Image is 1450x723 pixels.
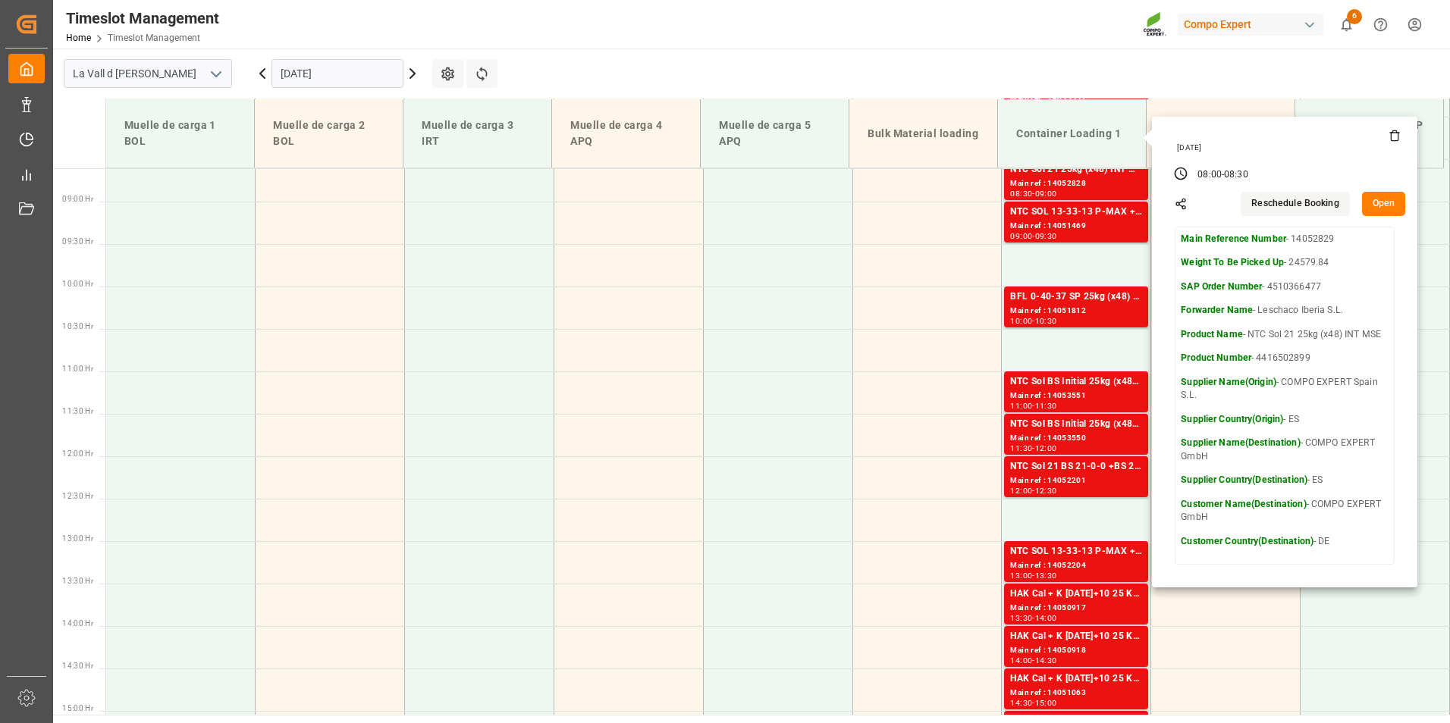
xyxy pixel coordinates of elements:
[1307,111,1431,155] div: Nitric Acid and DMPP Bulk silosunloading
[62,407,93,415] span: 11:30 Hr
[62,577,93,585] span: 13:30 Hr
[713,111,836,155] div: Muelle de carga 5 APQ
[1035,487,1057,494] div: 12:30
[1010,671,1142,687] div: HAK Cal + K [DATE]+10 25 Kg (x42) WW
[1364,8,1398,42] button: Help Center
[1172,142,1401,153] div: [DATE]
[66,33,91,43] a: Home
[271,59,403,88] input: DD.MM.YYYY
[1010,205,1142,220] div: NTC SOL 13-33-13 P-MAX +TE 25kg (x48) WW;NTC Sol 21 Fe 21-0-0 +Fe 25kg (x48) WW
[1181,352,1251,363] strong: Product Number
[1010,445,1032,452] div: 11:30
[1010,233,1032,239] div: 09:00
[1035,657,1057,664] div: 14:30
[1181,413,1389,427] p: - ES
[62,492,93,500] span: 12:30 Hr
[1032,700,1034,706] div: -
[1032,402,1034,409] div: -
[1143,11,1167,38] img: Screenshot%202023-09-29%20at%2010.02.21.png_1712312052.png
[1010,687,1142,700] div: Main ref : 14051063
[1010,587,1142,602] div: HAK Cal + K [DATE]+10 25 Kg (x42) WW
[1010,602,1142,615] div: Main ref : 14050917
[1181,280,1389,294] p: - 4510366477
[62,195,93,203] span: 09:00 Hr
[204,62,227,86] button: open menu
[1224,168,1248,182] div: 08:30
[1181,414,1283,424] strong: Supplier Country(Origin)
[62,619,93,628] span: 14:00 Hr
[1010,190,1032,197] div: 08:30
[118,111,242,155] div: Muelle de carga 1 BOL
[1010,305,1142,318] div: Main ref : 14051812
[62,662,93,670] span: 14:30 Hr
[1181,329,1243,340] strong: Product Name
[862,120,985,148] div: Bulk Material loading
[1010,459,1142,474] div: NTC Sol 21 BS 21-0-0 +BS 25kg (x48) WW
[1181,376,1389,402] p: - COMPO EXPERT Spain S.L.
[1032,233,1034,239] div: -
[1010,162,1142,177] div: NTC Sol 21 25kg (x48) INT MSE
[62,449,93,458] span: 12:00 Hr
[1181,281,1262,292] strong: SAP Order Number
[1010,290,1142,305] div: BFL 0-40-37 SP 25kg (x48) GEN
[1010,390,1142,402] div: Main ref : 14053551
[1010,220,1142,233] div: Main ref : 14051469
[1181,474,1389,487] p: - ES
[1181,233,1389,246] p: - 14052829
[62,237,93,246] span: 09:30 Hr
[1010,402,1032,409] div: 11:00
[1222,168,1224,182] div: -
[1035,700,1057,706] div: 15:00
[1010,544,1142,559] div: NTC SOL 13-33-13 P-MAX +TE 25kg (x48) WW
[62,280,93,288] span: 10:00 Hr
[1032,657,1034,664] div: -
[1181,535,1389,549] p: - DE
[1010,644,1142,657] div: Main ref : 14050918
[64,59,232,88] input: Type to search/select
[1035,402,1057,409] div: 11:30
[1181,536,1313,546] strong: Customer Country(Destination)
[1010,572,1032,579] div: 13:00
[1181,498,1389,524] p: - COMPO EXPERT GmbH
[1035,318,1057,324] div: 10:30
[267,111,391,155] div: Muelle de carga 2 BOL
[1181,233,1286,244] strong: Main Reference Number
[1181,256,1389,270] p: - 24579.84
[1181,474,1307,485] strong: Supplier Country(Destination)
[1010,432,1142,445] div: Main ref : 14053550
[1181,377,1276,387] strong: Supplier Name(Origin)
[1197,168,1222,182] div: 08:00
[1032,487,1034,494] div: -
[1032,615,1034,621] div: -
[1010,120,1134,148] div: Container Loading 1
[1178,10,1329,39] button: Compo Expert
[1010,177,1142,190] div: Main ref : 14052828
[62,365,93,373] span: 11:00 Hr
[1010,374,1142,390] div: NTC Sol BS Initial 25kg (x48) WW
[1010,559,1142,572] div: Main ref : 14052204
[1010,615,1032,621] div: 13:30
[1010,318,1032,324] div: 10:00
[62,704,93,712] span: 15:00 Hr
[62,322,93,330] span: 10:30 Hr
[1362,192,1406,216] button: Open
[1010,657,1032,664] div: 14:00
[1329,8,1364,42] button: show 6 new notifications
[1010,629,1142,644] div: HAK Cal + K [DATE]+10 25 Kg (x42) WW
[1178,14,1323,36] div: Compo Expert
[1035,445,1057,452] div: 12:00
[1010,700,1032,706] div: 14:30
[1010,474,1142,487] div: Main ref : 14052201
[1032,318,1034,324] div: -
[1035,572,1057,579] div: 13:30
[1181,304,1389,318] p: - Leschaco Iberia S.L.
[1032,445,1034,452] div: -
[416,111,539,155] div: Muelle de carga 3 IRT
[1241,192,1349,216] button: Reschedule Booking
[66,7,219,30] div: Timeslot Management
[1032,572,1034,579] div: -
[62,534,93,543] span: 13:00 Hr
[1181,305,1253,315] strong: Forwarder Name
[1035,233,1057,239] div: 09:30
[1181,437,1300,448] strong: Supplier Name(Destination)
